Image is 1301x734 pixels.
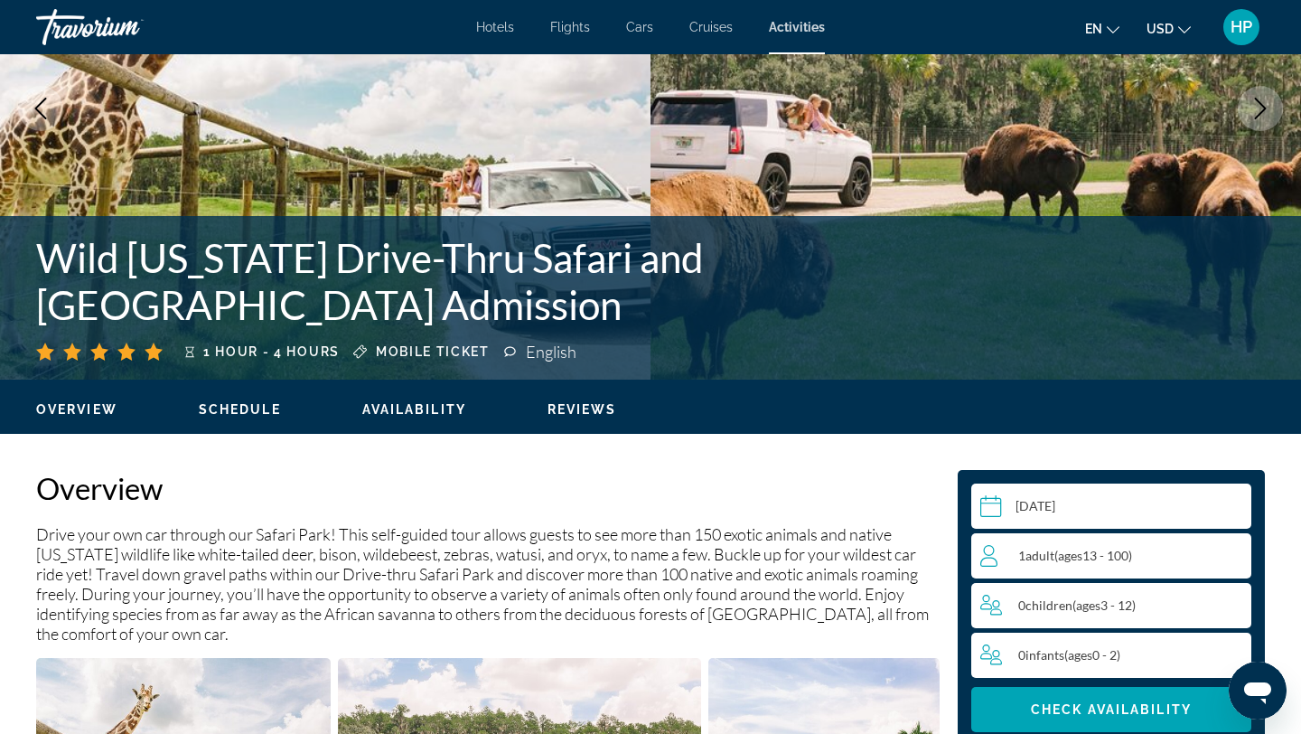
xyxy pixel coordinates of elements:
[548,401,617,418] button: Reviews
[1231,18,1252,36] span: HP
[203,344,340,359] span: 1 hour - 4 hours
[550,20,590,34] a: Flights
[971,533,1251,678] button: Travelers: 1 adult, 0 children
[1064,647,1120,663] span: ( 0 - 2)
[526,342,581,362] div: English
[1085,22,1102,36] span: en
[1054,548,1132,563] span: ( 13 - 100)
[36,234,976,328] h1: Wild [US_STATE] Drive-Thru Safari and [GEOGRAPHIC_DATA] Admission
[1147,22,1174,36] span: USD
[1147,15,1191,42] button: Change currency
[1229,662,1287,720] iframe: Button to launch messaging window
[1058,548,1082,563] span: ages
[18,86,63,131] button: Previous image
[689,20,733,34] a: Cruises
[1072,598,1136,613] span: ( 3 - 12)
[1025,647,1064,663] span: Infants
[1018,598,1136,613] span: 0
[362,401,466,418] button: Availability
[476,20,514,34] a: Hotels
[1018,548,1132,563] span: 1
[1076,598,1100,613] span: ages
[1238,86,1283,131] button: Next image
[376,344,490,359] span: Mobile ticket
[1031,702,1192,717] span: Check Availability
[1068,647,1092,663] span: ages
[199,401,281,418] button: Schedule
[1025,598,1072,613] span: Children
[36,4,217,51] a: Travorium
[971,687,1251,732] button: Check Availability
[769,20,825,34] a: Activities
[362,402,466,417] span: Availability
[1085,15,1119,42] button: Change language
[1218,8,1265,46] button: User Menu
[1025,548,1054,563] span: Adult
[36,524,940,644] p: Drive your own car through our Safari Park! This self-guided tour allows guests to see more than ...
[626,20,653,34] a: Cars
[199,402,281,417] span: Schedule
[548,402,617,417] span: Reviews
[36,470,940,506] h2: Overview
[1018,647,1120,663] span: 0
[36,402,117,417] span: Overview
[36,401,117,418] button: Overview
